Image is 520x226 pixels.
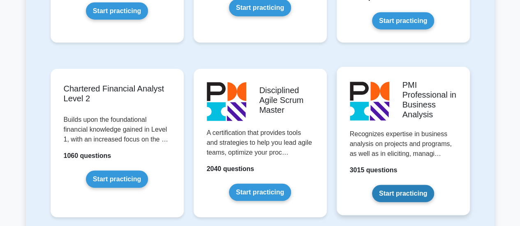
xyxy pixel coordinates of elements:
a: Start practicing [372,12,434,30]
a: Start practicing [86,2,148,20]
a: Start practicing [372,185,434,202]
a: Start practicing [86,171,148,188]
a: Start practicing [229,184,291,201]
